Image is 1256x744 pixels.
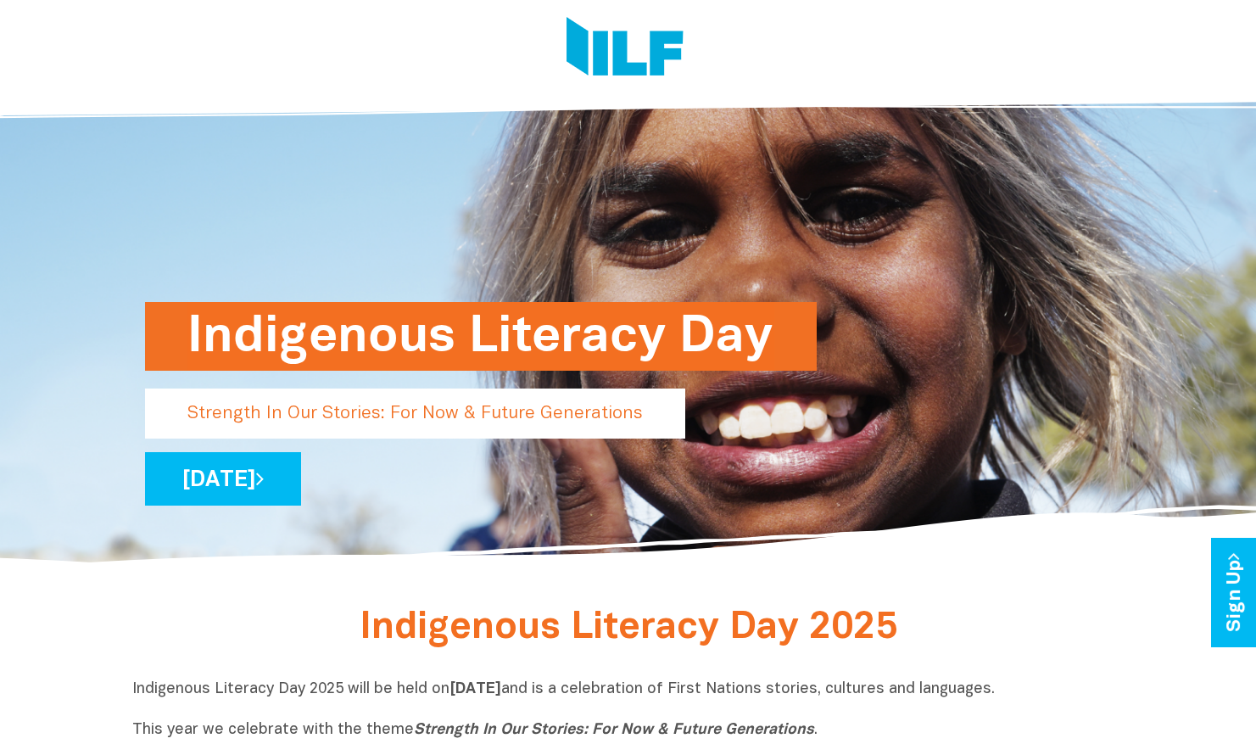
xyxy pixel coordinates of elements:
[567,17,684,81] img: Logo
[145,389,685,439] p: Strength In Our Stories: For Now & Future Generations
[187,302,774,371] h1: Indigenous Literacy Day
[145,452,301,506] a: [DATE]
[449,682,501,696] b: [DATE]
[414,723,814,737] i: Strength In Our Stories: For Now & Future Generations
[360,611,897,646] span: Indigenous Literacy Day 2025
